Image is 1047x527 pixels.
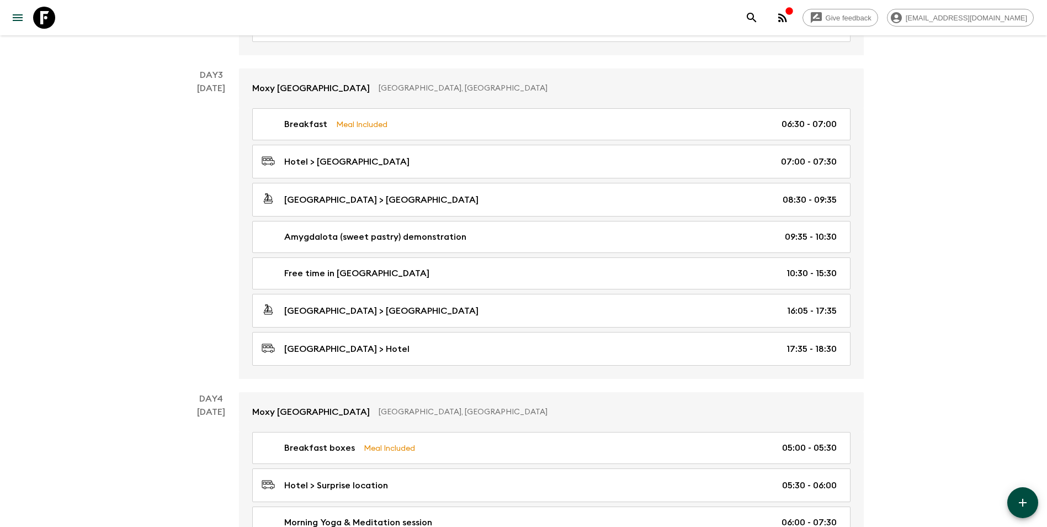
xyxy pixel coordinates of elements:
p: 05:30 - 06:00 [782,479,837,492]
p: [GEOGRAPHIC_DATA], [GEOGRAPHIC_DATA] [379,407,842,418]
p: [GEOGRAPHIC_DATA] > [GEOGRAPHIC_DATA] [284,304,479,318]
a: [GEOGRAPHIC_DATA] > [GEOGRAPHIC_DATA]08:30 - 09:35 [252,183,851,217]
div: [DATE] [197,82,225,379]
a: Moxy [GEOGRAPHIC_DATA][GEOGRAPHIC_DATA], [GEOGRAPHIC_DATA] [239,392,864,432]
div: [EMAIL_ADDRESS][DOMAIN_NAME] [887,9,1034,27]
p: 07:00 - 07:30 [781,155,837,168]
p: Day 4 [184,392,239,405]
p: 06:30 - 07:00 [782,118,837,131]
p: Meal Included [364,442,415,454]
p: Hotel > [GEOGRAPHIC_DATA] [284,155,410,168]
a: Amygdalota (sweet pastry) demonstration09:35 - 10:30 [252,221,851,253]
p: 17:35 - 18:30 [786,342,837,356]
p: 16:05 - 17:35 [787,304,837,318]
p: [GEOGRAPHIC_DATA] > [GEOGRAPHIC_DATA] [284,193,479,207]
a: BreakfastMeal Included06:30 - 07:00 [252,108,851,140]
p: Free time in [GEOGRAPHIC_DATA] [284,267,429,280]
a: Free time in [GEOGRAPHIC_DATA]10:30 - 15:30 [252,257,851,289]
a: Give feedback [802,9,878,27]
p: 10:30 - 15:30 [786,267,837,280]
p: 09:35 - 10:30 [785,230,837,244]
p: Hotel > Surprise location [284,479,388,492]
p: Moxy [GEOGRAPHIC_DATA] [252,82,370,95]
a: Hotel > Surprise location05:30 - 06:00 [252,468,851,502]
p: [GEOGRAPHIC_DATA], [GEOGRAPHIC_DATA] [379,83,842,94]
button: menu [7,7,29,29]
p: Meal Included [336,118,387,130]
a: Breakfast boxesMeal Included05:00 - 05:30 [252,432,851,464]
p: [GEOGRAPHIC_DATA] > Hotel [284,342,410,356]
p: Moxy [GEOGRAPHIC_DATA] [252,405,370,419]
span: Give feedback [820,14,878,22]
a: [GEOGRAPHIC_DATA] > Hotel17:35 - 18:30 [252,332,851,366]
a: Moxy [GEOGRAPHIC_DATA][GEOGRAPHIC_DATA], [GEOGRAPHIC_DATA] [239,68,864,108]
p: 05:00 - 05:30 [782,441,837,455]
p: 08:30 - 09:35 [783,193,837,207]
a: [GEOGRAPHIC_DATA] > [GEOGRAPHIC_DATA]16:05 - 17:35 [252,294,851,328]
span: [EMAIL_ADDRESS][DOMAIN_NAME] [900,14,1033,22]
p: Breakfast boxes [284,441,355,455]
p: Breakfast [284,118,327,131]
p: Day 3 [184,68,239,82]
button: search adventures [741,7,763,29]
p: Amygdalota (sweet pastry) demonstration [284,230,466,244]
a: Hotel > [GEOGRAPHIC_DATA]07:00 - 07:30 [252,145,851,178]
